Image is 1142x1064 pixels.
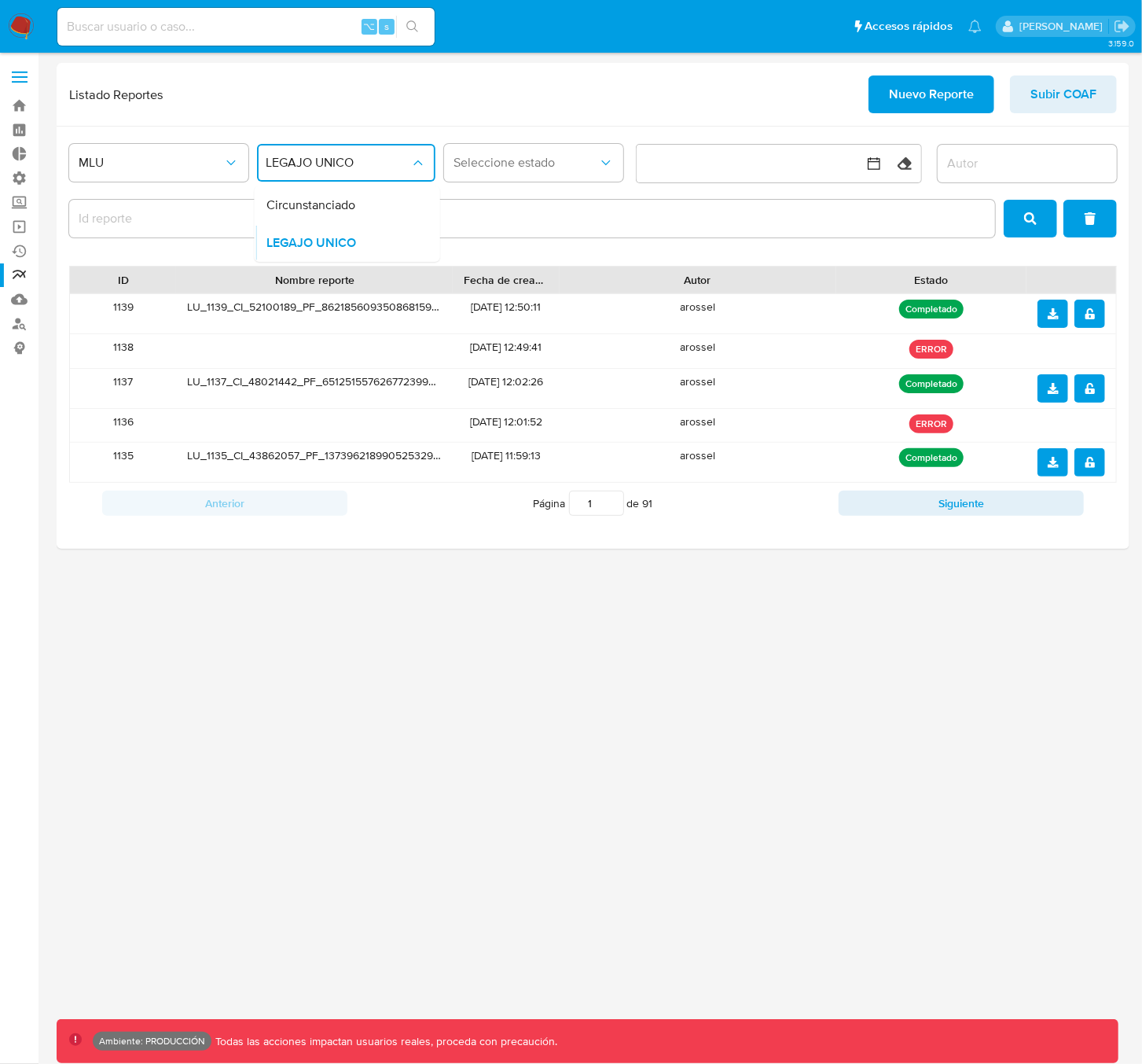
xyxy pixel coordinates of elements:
p: Todas las acciones impactan usuarios reales, proceda con precaución. [211,1034,557,1049]
button: search-icon [396,16,428,38]
span: ⌥ [363,19,375,34]
p: yamil.zavala@mercadolibre.com [1019,19,1108,34]
a: Notificaciones [968,20,982,33]
input: Buscar usuario o caso... [57,17,435,37]
span: s [384,19,389,34]
span: Accesos rápidos [865,18,953,35]
p: Ambiente: PRODUCCIÓN [99,1038,205,1044]
a: Salir [1114,18,1130,35]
